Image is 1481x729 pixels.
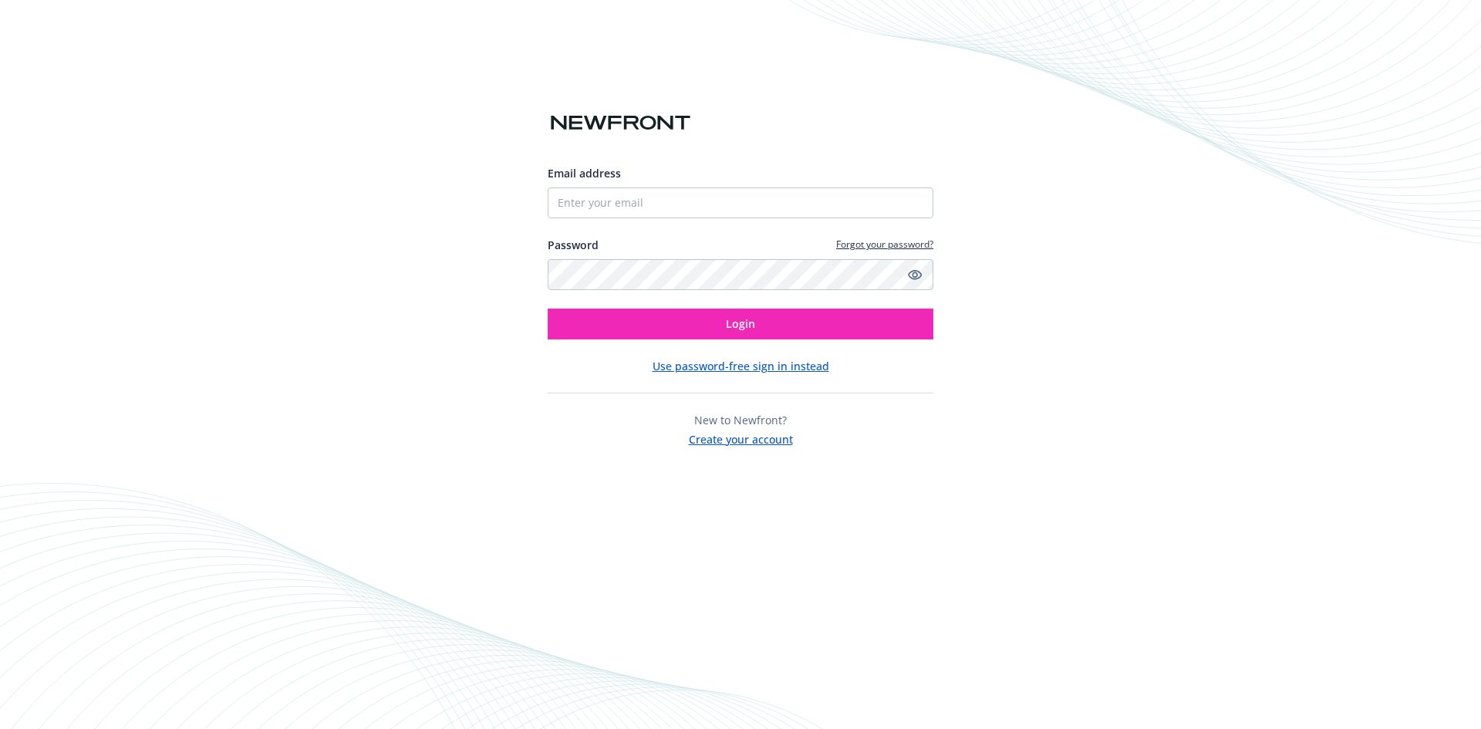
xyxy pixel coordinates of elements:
label: Password [548,237,599,253]
a: Show password [906,265,924,284]
button: Use password-free sign in instead [653,358,829,374]
span: New to Newfront? [694,413,787,427]
input: Enter your password [548,259,933,290]
button: Login [548,309,933,339]
span: Email address [548,166,621,181]
img: Newfront logo [548,110,693,137]
button: Create your account [689,428,793,447]
input: Enter your email [548,187,933,218]
span: Login [726,316,755,331]
a: Forgot your password? [836,238,933,251]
